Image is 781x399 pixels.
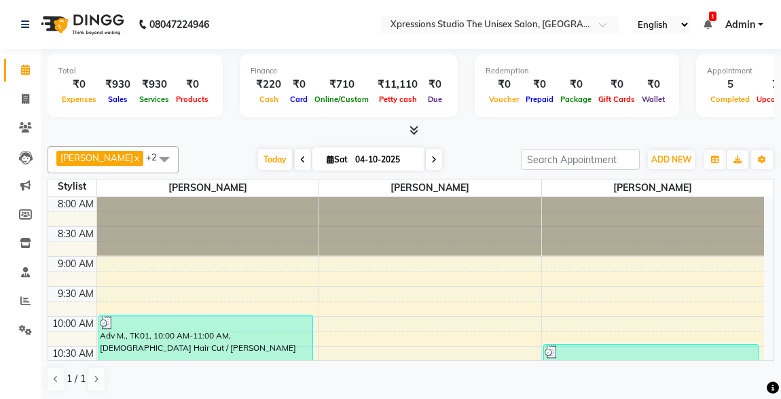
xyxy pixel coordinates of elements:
span: [PERSON_NAME] [542,179,764,196]
span: ADD NEW [651,154,691,164]
div: ₹0 [557,77,595,92]
span: Prepaid [522,94,557,104]
a: x [133,152,139,163]
span: Services [136,94,172,104]
div: 9:00 AM [55,257,96,271]
div: ₹0 [638,77,668,92]
span: 1 / 1 [67,372,86,386]
span: Today [258,149,292,170]
span: +2 [146,152,167,162]
span: [PERSON_NAME] [319,179,541,196]
b: 08047224946 [149,5,209,44]
span: Expenses [58,94,100,104]
div: ₹930 [100,77,136,92]
span: Voucher [486,94,522,104]
div: 8:00 AM [55,197,96,211]
button: ADD NEW [648,150,695,169]
div: ₹0 [522,77,557,92]
span: Sales [105,94,131,104]
div: Finance [251,65,447,77]
span: Gift Cards [595,94,638,104]
span: [PERSON_NAME] [97,179,319,196]
span: Package [557,94,595,104]
div: Redemption [486,65,668,77]
div: ₹11,110 [372,77,423,92]
span: Online/Custom [311,94,372,104]
a: 1 [704,18,712,31]
div: Total [58,65,212,77]
div: ₹0 [486,77,522,92]
div: 8:30 AM [55,227,96,241]
span: Wallet [638,94,668,104]
input: 2025-10-04 [351,150,419,170]
span: 1 [709,12,716,21]
span: Cash [256,94,282,104]
div: ₹220 [251,77,287,92]
span: Card [287,94,311,104]
span: Petty cash [376,94,420,104]
div: ₹930 [136,77,172,92]
div: ₹0 [287,77,311,92]
span: Completed [707,94,753,104]
div: Stylist [48,179,96,194]
input: Search Appointment [521,149,640,170]
div: 5 [707,77,753,92]
div: Adv M., TK01, 10:00 AM-11:00 AM, [DEMOGRAPHIC_DATA] Hair Cut / [PERSON_NAME] [99,315,313,372]
div: ₹710 [311,77,372,92]
div: ₹0 [423,77,447,92]
span: Due [424,94,446,104]
div: ₹0 [58,77,100,92]
span: Sat [323,154,351,164]
div: 10:00 AM [50,317,96,331]
span: Admin [725,18,755,32]
div: ₹0 [172,77,212,92]
img: logo [35,5,128,44]
div: ₹0 [595,77,638,92]
span: [PERSON_NAME] [60,152,133,163]
span: Products [172,94,212,104]
div: 9:30 AM [55,287,96,301]
div: 10:30 AM [50,347,96,361]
